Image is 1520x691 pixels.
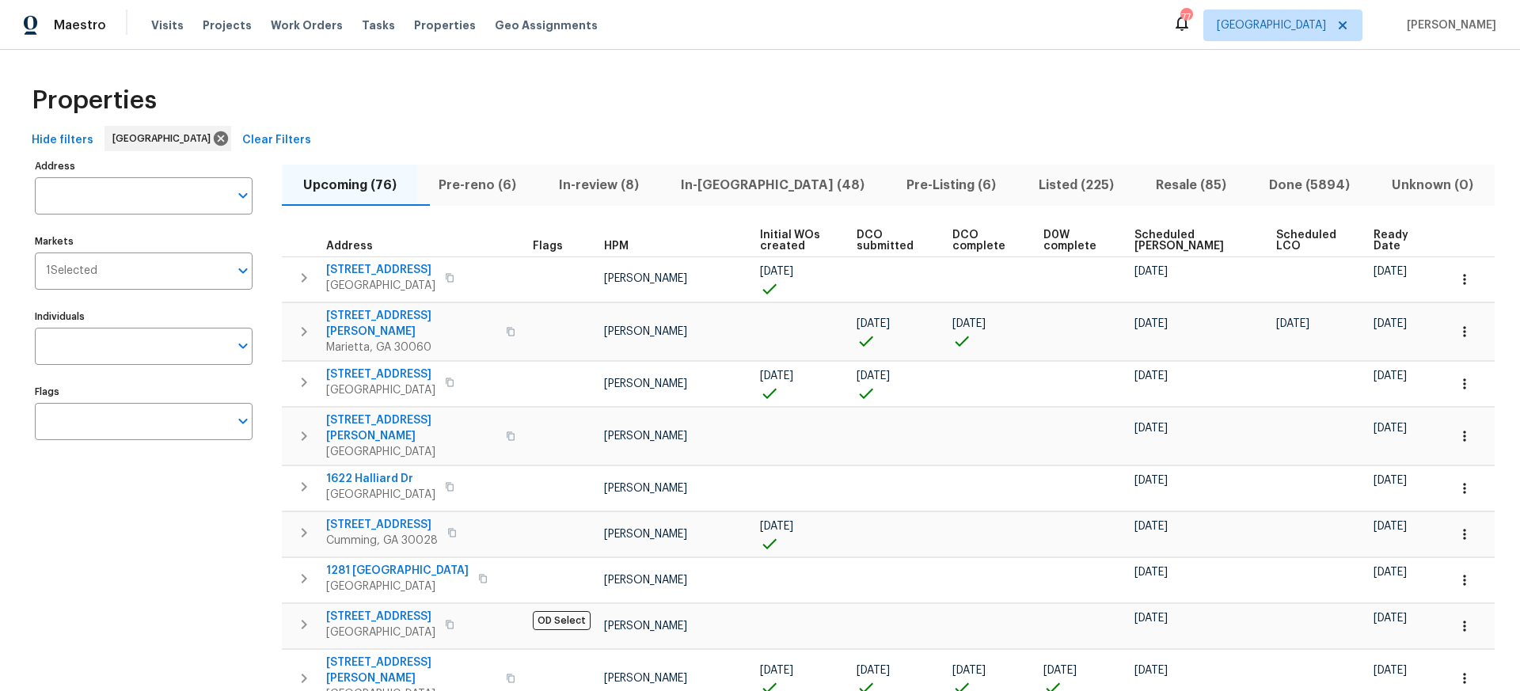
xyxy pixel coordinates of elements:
[604,529,687,540] span: [PERSON_NAME]
[760,266,793,277] span: [DATE]
[1043,230,1108,252] span: D0W complete
[1134,665,1168,676] span: [DATE]
[326,262,435,278] span: [STREET_ADDRESS]
[242,131,311,150] span: Clear Filters
[1374,266,1407,277] span: [DATE]
[326,655,496,686] span: [STREET_ADDRESS][PERSON_NAME]
[604,673,687,684] span: [PERSON_NAME]
[1276,230,1347,252] span: Scheduled LCO
[35,161,253,171] label: Address
[1043,665,1077,676] span: [DATE]
[1134,230,1248,252] span: Scheduled [PERSON_NAME]
[495,17,598,33] span: Geo Assignments
[326,278,435,294] span: [GEOGRAPHIC_DATA]
[203,17,252,33] span: Projects
[236,126,317,155] button: Clear Filters
[54,17,106,33] span: Maestro
[35,312,253,321] label: Individuals
[1257,174,1361,196] span: Done (5894)
[32,131,93,150] span: Hide filters
[326,308,496,340] span: [STREET_ADDRESS][PERSON_NAME]
[1374,521,1407,532] span: [DATE]
[1276,318,1309,329] span: [DATE]
[1145,174,1238,196] span: Resale (85)
[326,382,435,398] span: [GEOGRAPHIC_DATA]
[533,611,591,630] span: OD Select
[1374,230,1420,252] span: Ready Date
[326,563,469,579] span: 1281 [GEOGRAPHIC_DATA]
[1400,17,1496,33] span: [PERSON_NAME]
[326,340,496,355] span: Marietta, GA 30060
[604,273,687,284] span: [PERSON_NAME]
[760,665,793,676] span: [DATE]
[326,471,435,487] span: 1622 Halliard Dr
[760,521,793,532] span: [DATE]
[1374,475,1407,486] span: [DATE]
[362,20,395,31] span: Tasks
[1134,475,1168,486] span: [DATE]
[326,366,435,382] span: [STREET_ADDRESS]
[25,126,100,155] button: Hide filters
[1134,567,1168,578] span: [DATE]
[326,412,496,444] span: [STREET_ADDRESS][PERSON_NAME]
[112,131,217,146] span: [GEOGRAPHIC_DATA]
[1134,266,1168,277] span: [DATE]
[952,230,1016,252] span: DCO complete
[35,237,253,246] label: Markets
[1134,521,1168,532] span: [DATE]
[232,260,254,282] button: Open
[232,410,254,432] button: Open
[1374,665,1407,676] span: [DATE]
[232,184,254,207] button: Open
[604,241,629,252] span: HPM
[760,230,830,252] span: Initial WOs created
[1374,567,1407,578] span: [DATE]
[604,326,687,337] span: [PERSON_NAME]
[1134,613,1168,624] span: [DATE]
[547,174,650,196] span: In-review (8)
[35,387,253,397] label: Flags
[1381,174,1485,196] span: Unknown (0)
[1374,318,1407,329] span: [DATE]
[104,126,231,151] div: [GEOGRAPHIC_DATA]
[857,230,925,252] span: DCO submitted
[857,665,890,676] span: [DATE]
[604,431,687,442] span: [PERSON_NAME]
[533,241,563,252] span: Flags
[46,264,97,278] span: 1 Selected
[1027,174,1125,196] span: Listed (225)
[1134,423,1168,434] span: [DATE]
[1217,17,1326,33] span: [GEOGRAPHIC_DATA]
[857,370,890,382] span: [DATE]
[952,318,986,329] span: [DATE]
[604,483,687,494] span: [PERSON_NAME]
[271,17,343,33] span: Work Orders
[1374,423,1407,434] span: [DATE]
[427,174,527,196] span: Pre-reno (6)
[669,174,876,196] span: In-[GEOGRAPHIC_DATA] (48)
[326,609,435,625] span: [STREET_ADDRESS]
[1374,370,1407,382] span: [DATE]
[326,533,438,549] span: Cumming, GA 30028
[32,93,157,108] span: Properties
[232,335,254,357] button: Open
[895,174,1008,196] span: Pre-Listing (6)
[760,370,793,382] span: [DATE]
[604,575,687,586] span: [PERSON_NAME]
[291,174,408,196] span: Upcoming (76)
[1374,613,1407,624] span: [DATE]
[326,487,435,503] span: [GEOGRAPHIC_DATA]
[1134,370,1168,382] span: [DATE]
[326,444,496,460] span: [GEOGRAPHIC_DATA]
[1134,318,1168,329] span: [DATE]
[326,579,469,594] span: [GEOGRAPHIC_DATA]
[604,621,687,632] span: [PERSON_NAME]
[604,378,687,389] span: [PERSON_NAME]
[952,665,986,676] span: [DATE]
[1180,9,1191,25] div: 77
[326,625,435,640] span: [GEOGRAPHIC_DATA]
[414,17,476,33] span: Properties
[151,17,184,33] span: Visits
[857,318,890,329] span: [DATE]
[326,517,438,533] span: [STREET_ADDRESS]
